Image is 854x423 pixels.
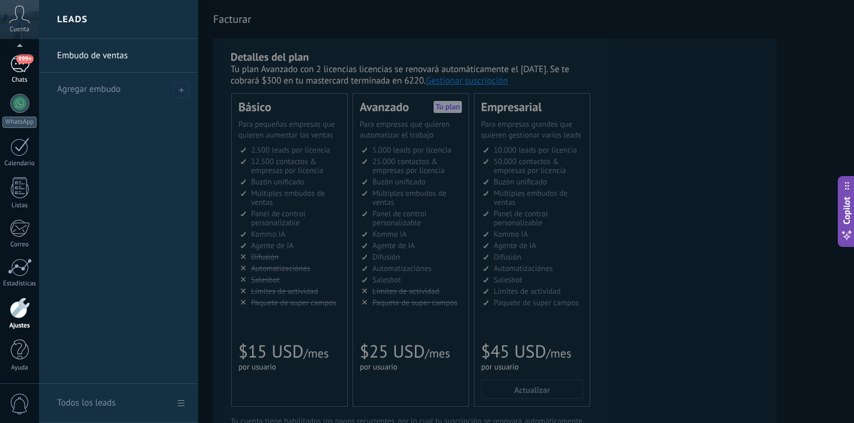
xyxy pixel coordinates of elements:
span: 999+ [16,54,33,64]
div: WhatsApp [2,117,37,128]
span: Copilot [841,197,853,225]
div: Estadísticas [2,280,37,288]
div: Calendario [2,160,37,168]
div: Listas [2,202,37,210]
span: Agregar embudo [57,84,121,95]
h2: Leads [57,1,88,38]
a: Todos los leads [39,384,198,423]
div: Correo [2,241,37,249]
div: Ajustes [2,322,37,330]
div: Ayuda [2,364,37,372]
div: Chats [2,76,37,84]
span: Agregar embudo [173,82,189,98]
span: Cuenta [10,26,29,34]
div: Todos los leads [57,386,115,420]
a: Embudo de ventas [57,39,186,73]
